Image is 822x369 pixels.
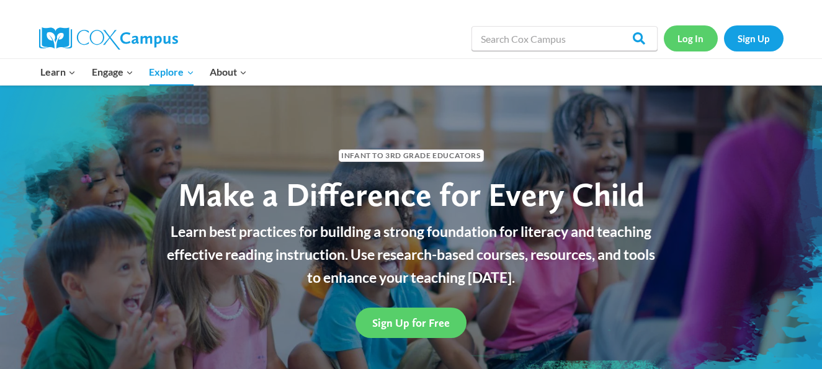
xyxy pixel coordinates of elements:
img: Cox Campus [39,27,178,50]
a: Sign Up for Free [355,308,467,338]
a: Sign Up [724,25,784,51]
span: Make a Difference for Every Child [178,175,645,214]
button: Child menu of About [202,59,255,85]
button: Child menu of Engage [84,59,141,85]
span: Infant to 3rd Grade Educators [339,149,484,161]
input: Search Cox Campus [471,26,658,51]
nav: Secondary Navigation [664,25,784,51]
nav: Primary Navigation [33,59,255,85]
span: Sign Up for Free [372,316,450,329]
a: Log In [664,25,718,51]
p: Learn best practices for building a strong foundation for literacy and teaching effective reading... [160,220,663,288]
button: Child menu of Learn [33,59,84,85]
button: Child menu of Explore [141,59,202,85]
